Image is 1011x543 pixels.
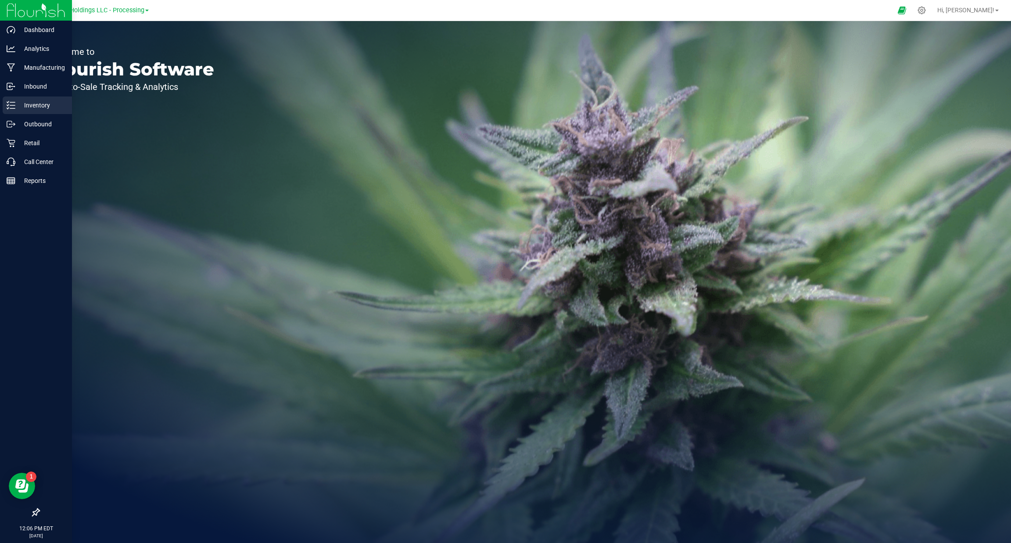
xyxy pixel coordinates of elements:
[4,532,68,539] p: [DATE]
[7,101,15,110] inline-svg: Inventory
[15,119,68,129] p: Outbound
[15,43,68,54] p: Analytics
[26,472,36,482] iframe: Resource center unread badge
[7,157,15,166] inline-svg: Call Center
[7,120,15,129] inline-svg: Outbound
[916,6,927,14] div: Manage settings
[4,525,68,532] p: 12:06 PM EDT
[7,44,15,53] inline-svg: Analytics
[15,81,68,92] p: Inbound
[15,138,68,148] p: Retail
[937,7,994,14] span: Hi, [PERSON_NAME]!
[9,473,35,499] iframe: Resource center
[15,100,68,111] p: Inventory
[15,175,68,186] p: Reports
[7,139,15,147] inline-svg: Retail
[892,2,912,19] span: Open Ecommerce Menu
[15,62,68,73] p: Manufacturing
[47,61,214,78] p: Flourish Software
[7,82,15,91] inline-svg: Inbound
[47,82,214,91] p: Seed-to-Sale Tracking & Analytics
[7,63,15,72] inline-svg: Manufacturing
[7,25,15,34] inline-svg: Dashboard
[15,157,68,167] p: Call Center
[7,176,15,185] inline-svg: Reports
[47,47,214,56] p: Welcome to
[15,25,68,35] p: Dashboard
[30,7,144,14] span: Riviera Creek Holdings LLC - Processing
